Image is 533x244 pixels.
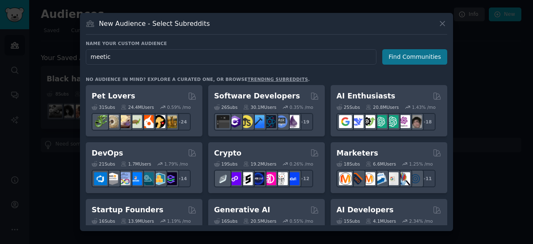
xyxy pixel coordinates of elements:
div: 20.5M Users [243,218,276,224]
button: Find Communities [382,49,447,65]
div: 1.7M Users [121,161,151,167]
div: 6.6M Users [366,161,396,167]
img: DeepSeek [351,115,364,128]
div: 1.43 % /mo [412,104,436,110]
div: 19 Sub s [214,161,237,167]
img: ethfinance [217,172,229,185]
img: AskComputerScience [275,115,288,128]
div: 16 Sub s [214,218,237,224]
img: OpenAIDev [397,115,410,128]
img: AskMarketing [362,172,375,185]
img: herpetology [94,115,107,128]
img: MarketingResearch [397,172,410,185]
img: dogbreed [164,115,177,128]
img: cockatiel [141,115,154,128]
h2: AI Developers [336,205,394,215]
h2: Pet Lovers [92,91,135,101]
div: 19.2M Users [243,161,276,167]
div: 15 Sub s [336,218,360,224]
div: + 19 [296,113,313,131]
div: 4.1M Users [366,218,396,224]
img: AWS_Certified_Experts [106,172,119,185]
img: content_marketing [339,172,352,185]
img: OnlineMarketing [409,172,422,185]
div: 1.25 % /mo [409,161,433,167]
div: 0.26 % /mo [289,161,313,167]
img: software [217,115,229,128]
img: GoogleGeminiAI [339,115,352,128]
div: No audience in mind? Explore a curated one, or browse . [86,76,310,82]
div: 30.1M Users [243,104,276,110]
div: 20.8M Users [366,104,399,110]
img: bigseo [351,172,364,185]
img: web3 [252,172,264,185]
img: defiblockchain [263,172,276,185]
img: ArtificalIntelligence [409,115,422,128]
img: googleads [386,172,399,185]
div: 18 Sub s [336,161,360,167]
img: iOSProgramming [252,115,264,128]
div: 2.34 % /mo [409,218,433,224]
img: chatgpt_promptDesign [374,115,387,128]
img: CryptoNews [275,172,288,185]
img: csharp [228,115,241,128]
div: 0.35 % /mo [289,104,313,110]
div: 1.19 % /mo [167,218,191,224]
div: + 12 [296,170,313,187]
div: 25 Sub s [336,104,360,110]
div: + 18 [418,113,436,131]
div: + 11 [418,170,436,187]
img: aws_cdk [152,172,165,185]
img: leopardgeckos [117,115,130,128]
h2: Generative AI [214,205,270,215]
div: + 14 [173,170,191,187]
h2: Software Developers [214,91,300,101]
div: 24.4M Users [121,104,154,110]
input: Pick a short name, like "Digital Marketers" or "Movie-Goers" [86,49,376,65]
div: 1.79 % /mo [164,161,188,167]
img: Docker_DevOps [117,172,130,185]
img: AItoolsCatalog [362,115,375,128]
img: 0xPolygon [228,172,241,185]
div: + 24 [173,113,191,131]
div: 26 Sub s [214,104,237,110]
img: chatgpt_prompts_ [386,115,399,128]
img: ballpython [106,115,119,128]
img: platformengineering [141,172,154,185]
div: 16 Sub s [92,218,115,224]
h3: New Audience - Select Subreddits [99,19,210,28]
img: DevOpsLinks [129,172,142,185]
img: turtle [129,115,142,128]
div: 21 Sub s [92,161,115,167]
div: 0.55 % /mo [289,218,313,224]
h2: AI Enthusiasts [336,91,395,101]
img: azuredevops [94,172,107,185]
img: PlatformEngineers [164,172,177,185]
h2: Marketers [336,148,378,158]
div: 0.59 % /mo [167,104,191,110]
img: PetAdvice [152,115,165,128]
img: elixir [286,115,299,128]
img: learnjavascript [240,115,253,128]
img: ethstaker [240,172,253,185]
h3: Name your custom audience [86,40,447,46]
div: 13.9M Users [121,218,154,224]
a: trending subreddits [247,77,308,82]
h2: Crypto [214,148,242,158]
div: 31 Sub s [92,104,115,110]
img: defi_ [286,172,299,185]
h2: DevOps [92,148,123,158]
img: reactnative [263,115,276,128]
img: Emailmarketing [374,172,387,185]
h2: Startup Founders [92,205,163,215]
